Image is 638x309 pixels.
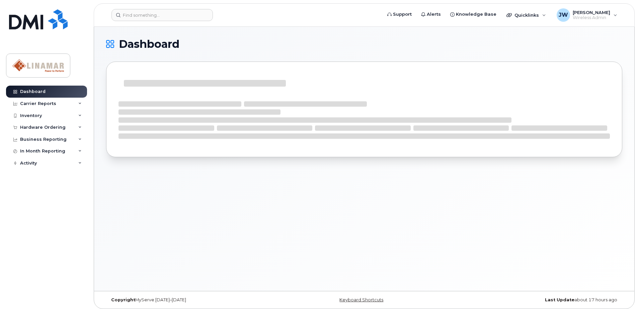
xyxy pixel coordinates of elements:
[106,297,278,303] div: MyServe [DATE]–[DATE]
[119,39,179,49] span: Dashboard
[545,297,574,302] strong: Last Update
[339,297,383,302] a: Keyboard Shortcuts
[450,297,622,303] div: about 17 hours ago
[111,297,135,302] strong: Copyright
